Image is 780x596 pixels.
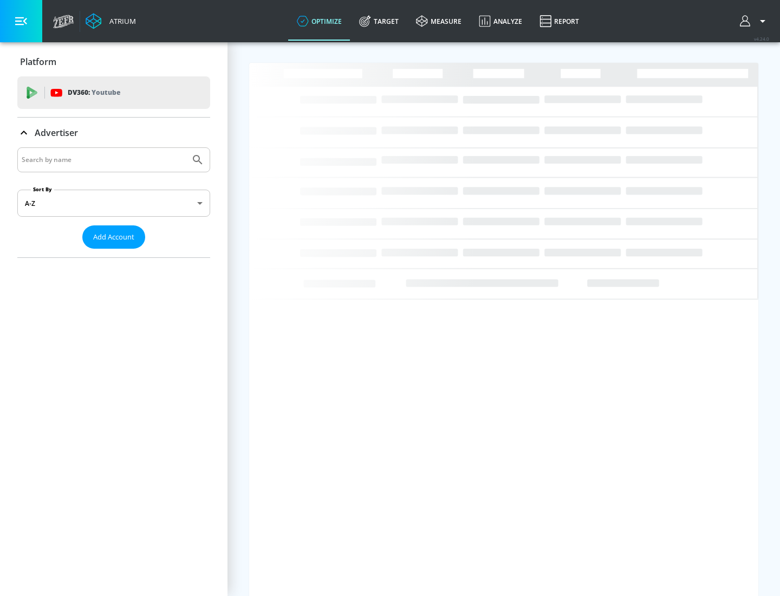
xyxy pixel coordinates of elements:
div: Platform [17,47,210,77]
p: Advertiser [35,127,78,139]
div: Advertiser [17,118,210,148]
p: DV360: [68,87,120,99]
a: Atrium [86,13,136,29]
div: Atrium [105,16,136,26]
span: Add Account [93,231,134,243]
div: DV360: Youtube [17,76,210,109]
button: Add Account [82,225,145,249]
p: Platform [20,56,56,68]
a: Analyze [470,2,531,41]
label: Sort By [31,186,54,193]
span: v 4.24.0 [754,36,769,42]
p: Youtube [92,87,120,98]
a: optimize [288,2,350,41]
a: Target [350,2,407,41]
div: Advertiser [17,147,210,257]
div: A-Z [17,190,210,217]
a: Report [531,2,588,41]
nav: list of Advertiser [17,249,210,257]
a: measure [407,2,470,41]
input: Search by name [22,153,186,167]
